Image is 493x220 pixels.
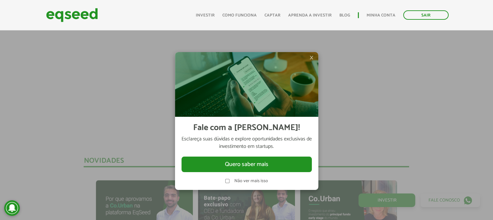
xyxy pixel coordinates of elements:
[182,157,312,172] button: Quero saber mais
[196,13,215,17] a: Investir
[288,13,332,17] a: Aprenda a investir
[193,123,300,133] h2: Fale com a [PERSON_NAME]!
[175,52,318,117] img: Imagem celular
[310,54,313,61] span: ×
[234,179,268,183] label: Não ver mais isso
[339,13,350,17] a: Blog
[46,6,98,24] img: EqSeed
[367,13,395,17] a: Minha conta
[182,136,312,150] p: Esclareça suas dúvidas e explore oportunidades exclusivas de investimento em startups.
[403,10,449,20] a: Sair
[222,13,257,17] a: Como funciona
[264,13,280,17] a: Captar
